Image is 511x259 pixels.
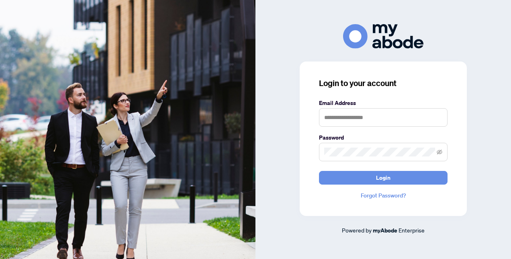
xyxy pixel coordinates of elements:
[343,24,423,49] img: ma-logo
[399,226,425,234] span: Enterprise
[342,226,372,234] span: Powered by
[319,133,448,142] label: Password
[376,171,390,184] span: Login
[319,191,448,200] a: Forgot Password?
[437,149,442,155] span: eye-invisible
[319,78,448,89] h3: Login to your account
[373,226,397,235] a: myAbode
[319,171,448,185] button: Login
[319,99,448,107] label: Email Address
